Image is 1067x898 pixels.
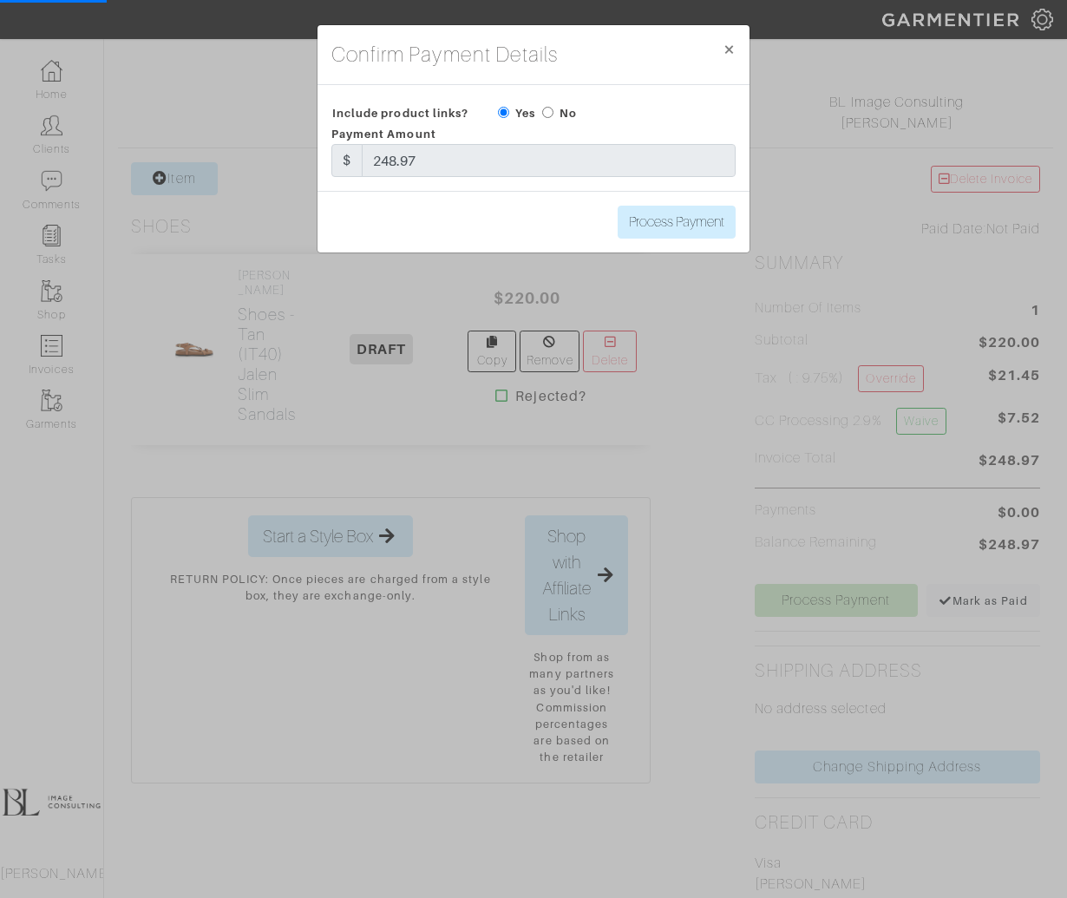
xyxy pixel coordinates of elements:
span: Payment Amount [331,128,436,141]
label: No [560,105,577,121]
label: Yes [515,105,535,121]
span: Include product links? [332,101,468,126]
input: Process Payment [618,206,736,239]
div: $ [331,144,363,177]
span: × [723,37,736,61]
h4: Confirm Payment Details [331,39,558,70]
